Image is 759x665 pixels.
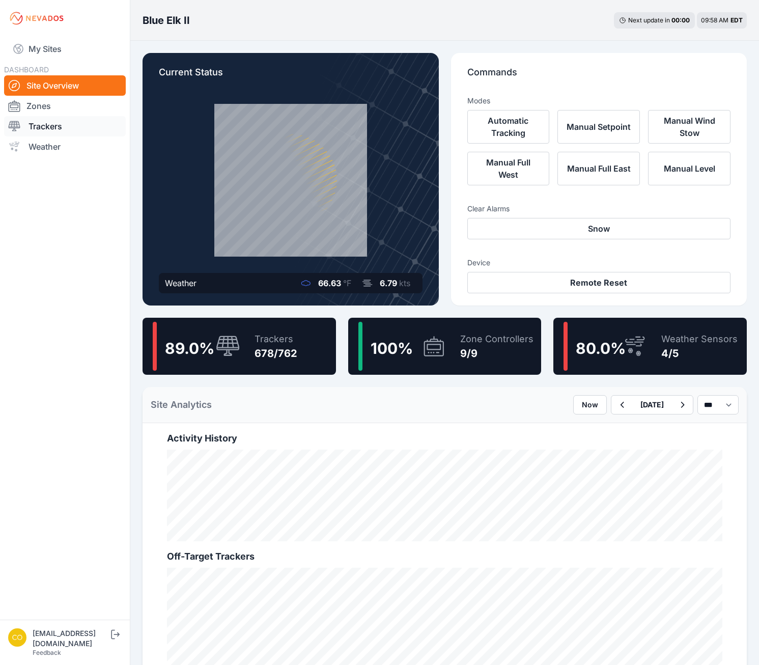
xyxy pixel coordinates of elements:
[467,152,550,185] button: Manual Full West
[143,318,336,375] a: 89.0%Trackers678/762
[4,136,126,157] a: Weather
[4,65,49,74] span: DASHBOARD
[343,278,351,288] span: °F
[460,332,533,346] div: Zone Controllers
[8,628,26,647] img: controlroomoperator@invenergy.com
[399,278,410,288] span: kts
[255,332,297,346] div: Trackers
[467,272,731,293] button: Remote Reset
[255,346,297,361] div: 678/762
[165,339,214,357] span: 89.0 %
[467,258,731,268] h3: Device
[143,7,190,34] nav: Breadcrumb
[648,152,730,185] button: Manual Level
[8,10,65,26] img: Nevados
[661,332,738,346] div: Weather Sensors
[467,96,490,106] h3: Modes
[701,16,728,24] span: 09:58 AM
[467,218,731,239] button: Snow
[348,318,542,375] a: 100%Zone Controllers9/9
[648,110,730,144] button: Manual Wind Stow
[557,152,640,185] button: Manual Full East
[33,628,109,649] div: [EMAIL_ADDRESS][DOMAIN_NAME]
[318,278,341,288] span: 66.63
[4,75,126,96] a: Site Overview
[380,278,397,288] span: 6.79
[33,649,61,656] a: Feedback
[628,16,670,24] span: Next update in
[143,13,190,27] h3: Blue Elk II
[467,110,550,144] button: Automatic Tracking
[159,65,423,88] p: Current Status
[4,37,126,61] a: My Sites
[661,346,738,361] div: 4/5
[553,318,747,375] a: 80.0%Weather Sensors4/5
[4,116,126,136] a: Trackers
[4,96,126,116] a: Zones
[576,339,626,357] span: 80.0 %
[460,346,533,361] div: 9/9
[730,16,743,24] span: EDT
[151,398,212,412] h2: Site Analytics
[467,65,731,88] p: Commands
[167,431,722,446] h2: Activity History
[165,277,196,289] div: Weather
[671,16,690,24] div: 00 : 00
[371,339,413,357] span: 100 %
[632,396,672,414] button: [DATE]
[557,110,640,144] button: Manual Setpoint
[573,395,607,414] button: Now
[467,204,731,214] h3: Clear Alarms
[167,549,722,564] h2: Off-Target Trackers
